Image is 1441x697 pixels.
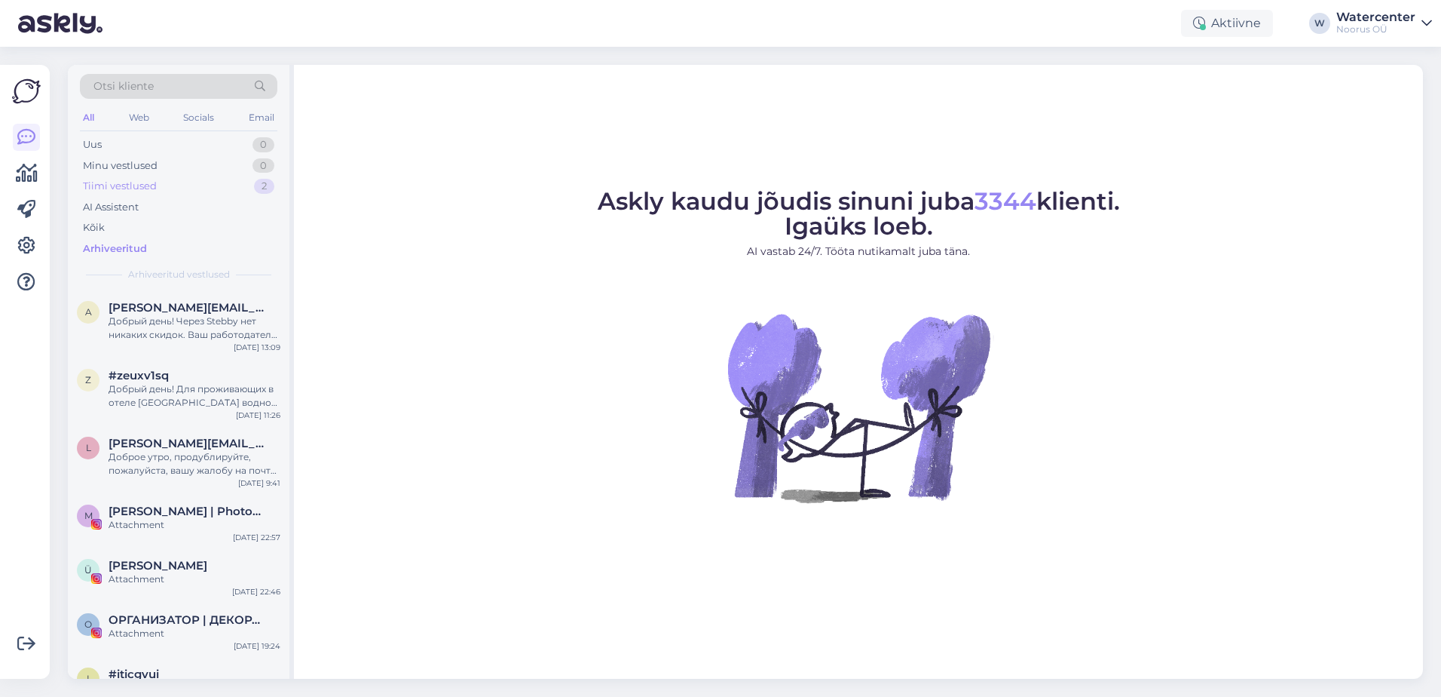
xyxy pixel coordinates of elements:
div: [DATE] 22:46 [232,586,280,597]
div: [DATE] 13:09 [234,342,280,353]
div: Добрый день! Через Stebby нет никаких скидок. Ваш работодатель компенсирует часть билетов или пол... [109,315,280,342]
span: ОРГАНИЗАТОР | ДЕКОРАТОР | СВАДЬБЫ | МЕРОПРИЯТИЯ [109,613,265,627]
div: W [1309,13,1330,34]
span: anzhela.aas@gmail.com [109,301,265,315]
div: Socials [180,108,217,127]
div: Kõik [83,220,105,235]
span: i [87,673,90,684]
span: 3344 [974,186,1036,216]
div: Tiimi vestlused [83,179,157,194]
span: a [85,306,92,318]
span: О [84,619,92,630]
div: Attachment [109,573,280,586]
span: M [84,510,93,521]
div: Watercenter [1336,11,1415,23]
div: Minu vestlused [83,158,158,173]
div: 0 [252,158,274,173]
span: l [86,442,91,453]
p: AI vastab 24/7. Tööta nutikamalt juba täna. [598,244,1120,259]
div: [DATE] 22:57 [233,532,280,543]
div: [DATE] 9:41 [238,477,280,489]
div: Добрый день! Для проживающих в отеле [GEOGRAPHIC_DATA] водно-банный комплекс и аквапарк в цене пр... [109,382,280,410]
span: z [85,374,91,385]
div: 2 [254,179,274,194]
div: Attachment [109,518,280,532]
div: Aktiivne [1181,10,1273,37]
span: #iticgvui [109,668,159,681]
div: Web [126,108,152,127]
div: [DATE] 11:26 [236,410,280,421]
span: Ü [84,564,92,576]
div: Attachment [109,627,280,640]
a: WatercenterNoorus OÜ [1336,11,1432,35]
div: [DATE] 19:24 [234,640,280,652]
span: Askly kaudu jõudis sinuni juba klienti. Igaüks loeb. [598,186,1120,241]
span: #zeuxv1sq [109,369,169,382]
div: All [80,108,97,127]
div: Noorus OÜ [1336,23,1415,35]
span: Maria Baskevits | Photographer Estonia, Finland, Norway, Europe [109,505,265,518]
div: Arhiveeritud [83,241,147,256]
span: Ülle Leok [109,559,207,573]
span: Arhiveeritud vestlused [128,268,230,281]
div: Uus [83,137,102,152]
span: libert.viktoria@gmail.com [109,437,265,450]
div: Доброе утро, продублируйте, пожалуйста, вашу жалобу на почту руководителя водно-банного комплекса... [109,450,280,477]
div: 0 [252,137,274,152]
div: Email [246,108,277,127]
div: AI Assistent [83,200,139,215]
img: No Chat active [723,272,994,543]
img: Askly Logo [12,77,41,106]
span: Otsi kliente [93,78,154,94]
